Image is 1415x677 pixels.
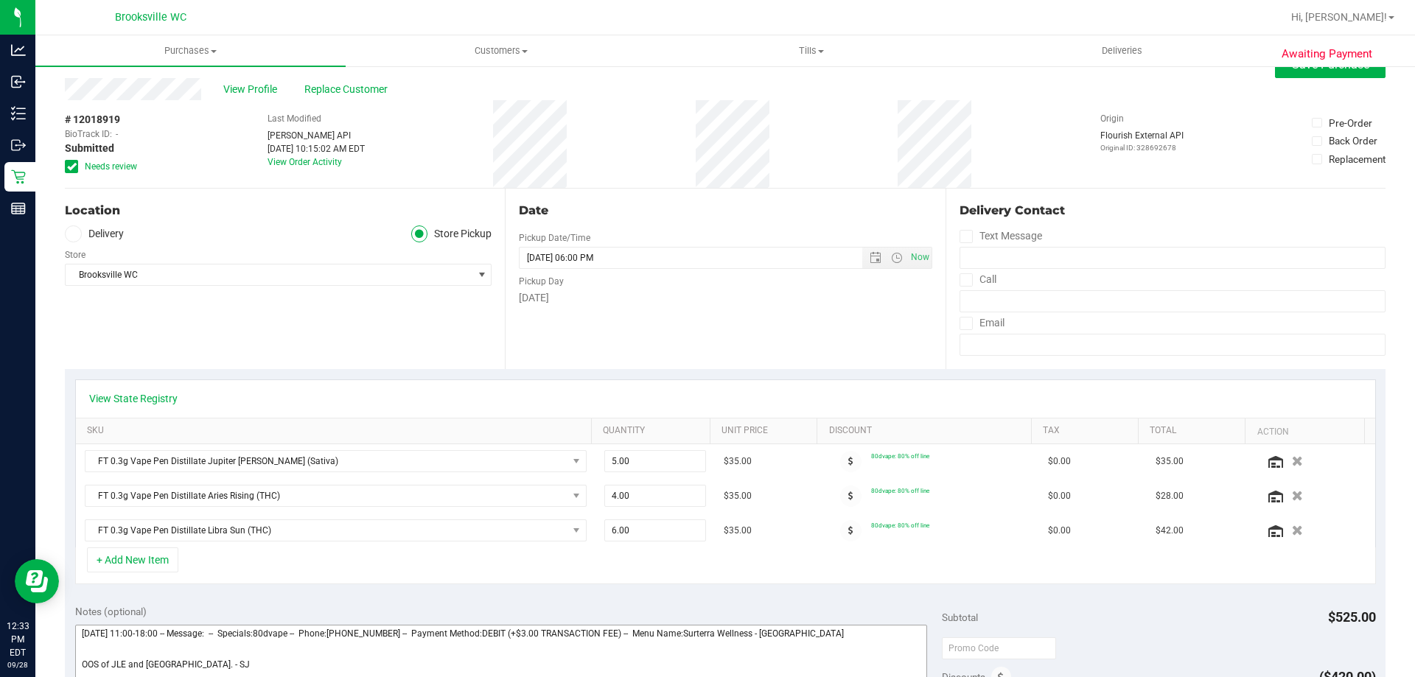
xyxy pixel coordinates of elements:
[223,82,282,97] span: View Profile
[942,611,978,623] span: Subtotal
[1150,425,1240,437] a: Total
[862,252,887,264] span: Open the date view
[35,44,346,57] span: Purchases
[1291,11,1387,23] span: Hi, [PERSON_NAME]!
[722,425,811,437] a: Unit Price
[967,35,1277,66] a: Deliveries
[724,455,752,469] span: $35.00
[724,489,752,503] span: $35.00
[66,264,472,285] span: Brooksville WC
[871,522,929,529] span: 80dvape: 80% off line
[519,275,564,288] label: Pickup Day
[1048,455,1071,469] span: $0.00
[1329,116,1372,130] div: Pre-Order
[1245,418,1363,445] th: Action
[519,202,932,220] div: Date
[346,35,656,66] a: Customers
[1328,609,1376,625] span: $525.00
[87,547,178,572] button: + Add New Item
[11,169,26,184] inline-svg: Retail
[1100,142,1184,153] p: Original ID: 328692678
[1156,524,1184,538] span: $42.00
[115,11,186,24] span: Brooksville WC
[603,425,705,437] a: Quantity
[829,425,1026,437] a: Discount
[65,112,120,127] span: # 12018919
[1156,455,1184,469] span: $35.00
[1048,524,1071,538] span: $0.00
[1048,489,1071,503] span: $0.00
[519,290,932,306] div: [DATE]
[7,620,29,659] p: 12:33 PM EDT
[85,519,587,541] span: NO DATA FOUND
[268,157,342,167] a: View Order Activity
[942,637,1056,659] input: Promo Code
[472,264,491,285] span: select
[1082,44,1162,57] span: Deliveries
[960,312,1005,334] label: Email
[11,43,26,57] inline-svg: Analytics
[268,129,365,142] div: [PERSON_NAME] API
[35,35,346,66] a: Purchases
[85,450,587,472] span: NO DATA FOUND
[657,44,965,57] span: Tills
[11,106,26,121] inline-svg: Inventory
[519,231,590,245] label: Pickup Date/Time
[907,247,932,268] span: Set Current date
[85,485,567,506] span: FT 0.3g Vape Pen Distillate Aries Rising (THC)
[268,142,365,155] div: [DATE] 10:15:02 AM EDT
[656,35,966,66] a: Tills
[1156,489,1184,503] span: $28.00
[85,451,567,471] span: FT 0.3g Vape Pen Distillate Jupiter [PERSON_NAME] (Sativa)
[605,451,706,471] input: 5.00
[304,82,393,97] span: Replace Customer
[1329,133,1377,148] div: Back Order
[11,138,26,152] inline-svg: Outbound
[605,485,706,506] input: 4.00
[85,485,587,507] span: NO DATA FOUND
[1329,152,1386,166] div: Replacement
[960,202,1386,220] div: Delivery Contact
[724,524,752,538] span: $35.00
[85,160,137,173] span: Needs review
[884,252,909,264] span: Open the time view
[65,202,492,220] div: Location
[346,44,655,57] span: Customers
[1282,46,1372,63] span: Awaiting Payment
[960,290,1386,312] input: Format: (999) 999-9999
[871,452,929,460] span: 80dvape: 80% off line
[1100,129,1184,153] div: Flourish External API
[960,225,1042,247] label: Text Message
[1100,112,1124,125] label: Origin
[960,247,1386,269] input: Format: (999) 999-9999
[85,520,567,541] span: FT 0.3g Vape Pen Distillate Libra Sun (THC)
[65,248,85,262] label: Store
[89,391,178,406] a: View State Registry
[75,606,147,617] span: Notes (optional)
[7,659,29,670] p: 09/28
[65,225,124,242] label: Delivery
[11,201,26,216] inline-svg: Reports
[87,425,586,437] a: SKU
[871,487,929,494] span: 80dvape: 80% off line
[268,112,321,125] label: Last Modified
[411,225,492,242] label: Store Pickup
[11,74,26,89] inline-svg: Inbound
[116,127,118,141] span: -
[1043,425,1133,437] a: Tax
[65,127,112,141] span: BioTrack ID:
[15,559,59,603] iframe: Resource center
[960,269,996,290] label: Call
[605,520,706,541] input: 6.00
[65,141,114,156] span: Submitted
